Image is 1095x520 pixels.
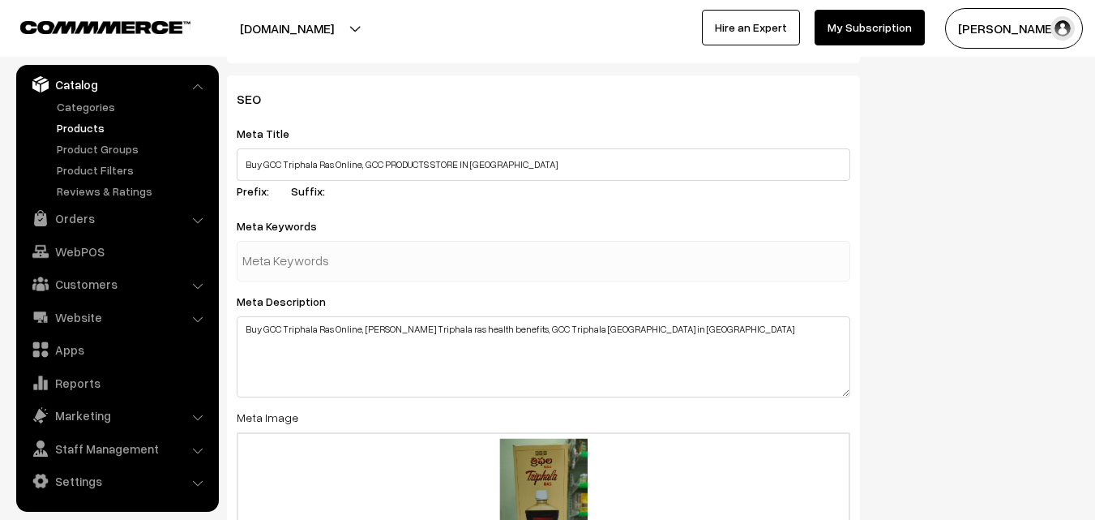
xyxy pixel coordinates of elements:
button: [DOMAIN_NAME] [183,8,391,49]
label: Meta Keywords [237,217,336,234]
input: Meta Title [237,148,850,181]
a: COMMMERCE [20,16,162,36]
a: WebPOS [20,237,213,266]
a: Apps [20,335,213,364]
a: Reports [20,368,213,398]
a: Marketing [20,401,213,430]
label: Meta Title [237,125,309,142]
button: [PERSON_NAME] [945,8,1083,49]
a: Categories [53,98,213,115]
a: Orders [20,204,213,233]
a: Staff Management [20,434,213,463]
a: Catalog [20,70,213,99]
label: Meta Image [237,409,298,426]
img: user [1050,16,1075,41]
span: SEO [237,91,280,107]
a: Product Groups [53,140,213,157]
a: Hire an Expert [702,10,800,45]
a: Reviews & Ratings [53,183,213,200]
label: Meta Description [237,293,345,310]
a: Product Filters [53,161,213,178]
a: Settings [20,466,213,496]
a: My Subscription [815,10,925,45]
a: Customers [20,269,213,299]
a: Products [53,119,213,136]
label: Suffix: [291,183,344,200]
a: Website [20,303,213,332]
input: Meta Keywords [242,245,411,277]
img: COMMMERCE [20,21,190,33]
label: Prefix: [237,183,289,200]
